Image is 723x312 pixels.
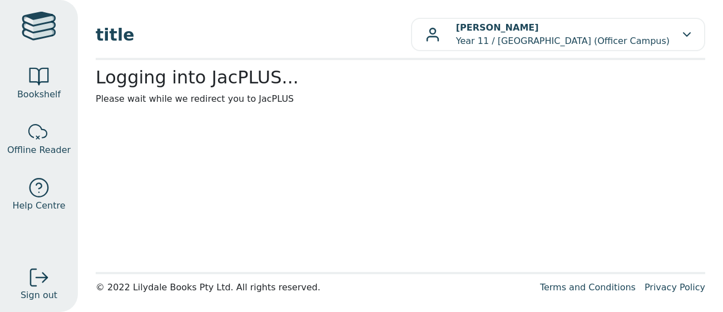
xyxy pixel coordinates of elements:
[12,199,65,212] span: Help Centre
[456,21,670,48] p: Year 11 / [GEOGRAPHIC_DATA] (Officer Campus)
[96,67,705,88] h2: Logging into JacPLUS...
[411,18,705,51] button: [PERSON_NAME]Year 11 / [GEOGRAPHIC_DATA] (Officer Campus)
[96,92,705,106] p: Please wait while we redirect you to JacPLUS
[21,289,57,302] span: Sign out
[17,88,61,101] span: Bookshelf
[456,22,539,33] b: [PERSON_NAME]
[540,282,636,293] a: Terms and Conditions
[96,22,411,47] span: title
[7,143,71,157] span: Offline Reader
[645,282,705,293] a: Privacy Policy
[96,281,531,294] div: © 2022 Lilydale Books Pty Ltd. All rights reserved.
